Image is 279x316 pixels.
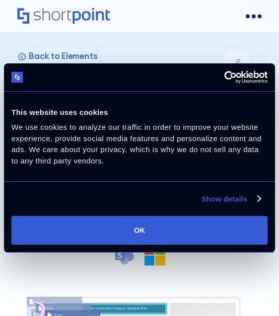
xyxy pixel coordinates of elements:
span: We use cookies to analyze our traffic in order to improve your website experience, provide social... [11,123,262,165]
img: SharePoint icon [114,245,135,265]
img: logo [11,72,23,83]
a: Back to Elements [17,51,262,61]
button: OK [11,216,268,245]
a: Home [17,8,110,25]
a: open menu [246,8,262,24]
a: Usercentrics Cookiebot - opens in a new window [181,71,268,84]
p: Back to Elements [29,51,97,61]
div: This website uses cookies [11,106,268,118]
iframe: Chat Widget [229,268,279,316]
a: Show details [202,193,260,205]
img: Microsoft 365 logo [144,245,165,265]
